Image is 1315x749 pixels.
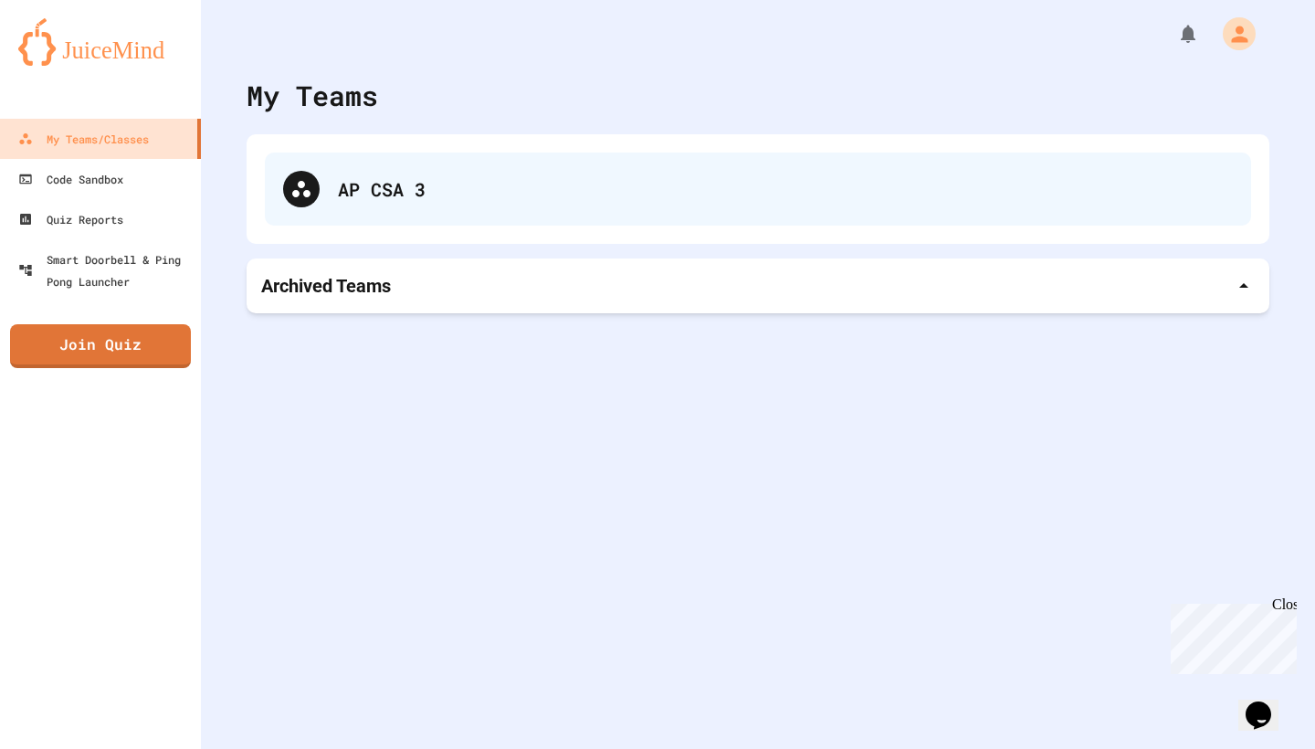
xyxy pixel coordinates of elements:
[1163,596,1297,674] iframe: chat widget
[338,175,1233,203] div: AP CSA 3
[265,153,1251,226] div: AP CSA 3
[18,128,149,150] div: My Teams/Classes
[7,7,126,116] div: Chat with us now!Close
[18,18,183,66] img: logo-orange.svg
[10,324,191,368] a: Join Quiz
[18,208,123,230] div: Quiz Reports
[18,168,123,190] div: Code Sandbox
[18,248,194,292] div: Smart Doorbell & Ping Pong Launcher
[247,75,378,116] div: My Teams
[1204,13,1260,55] div: My Account
[1238,676,1297,731] iframe: chat widget
[1143,18,1204,49] div: My Notifications
[261,273,391,299] p: Archived Teams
